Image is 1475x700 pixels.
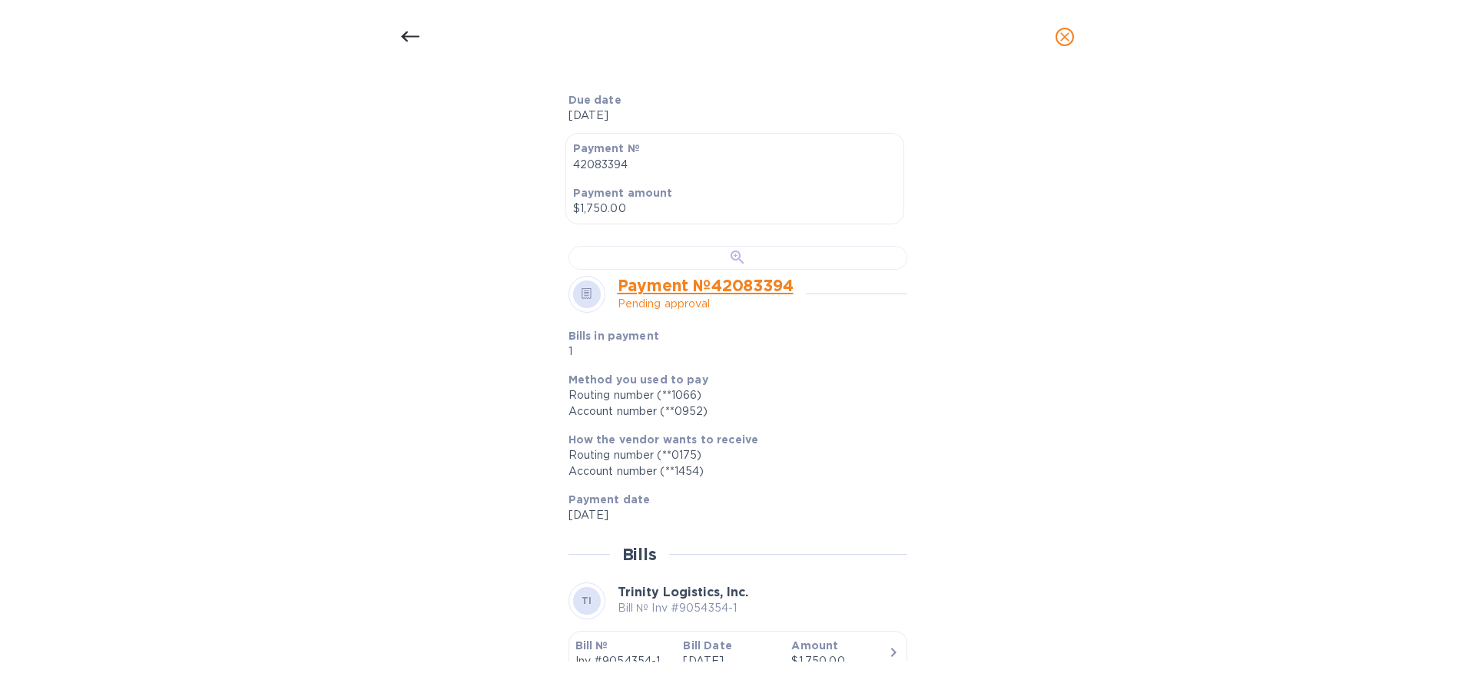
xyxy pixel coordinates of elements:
[568,387,895,403] div: Routing number (**1066)
[618,276,794,295] a: Payment № 42083394
[1046,18,1083,55] button: close
[568,403,895,420] div: Account number (**0952)
[568,447,895,463] div: Routing number (**0175)
[568,373,708,386] b: Method you used to pay
[568,463,895,479] div: Account number (**1454)
[568,493,651,506] b: Payment date
[568,433,759,446] b: How the vendor wants to receive
[568,507,895,523] p: [DATE]
[683,653,779,669] p: [DATE]
[568,631,907,684] button: Bill №Inv #9054354-1Bill Date[DATE]Amount$1,750.00
[575,653,671,669] p: Inv #9054354-1
[573,201,897,217] p: $1,750.00
[573,142,640,154] b: Payment №
[568,94,621,106] b: Due date
[683,639,731,652] b: Bill Date
[622,545,657,564] h2: Bills
[582,595,592,606] b: TI
[618,296,794,312] p: Pending approval
[573,157,897,173] p: 42083394
[568,330,659,342] b: Bills in payment
[568,343,786,360] p: 1
[568,108,895,124] p: [DATE]
[791,653,887,669] div: $1,750.00
[618,600,748,616] p: Bill № Inv #9054354-1
[791,639,838,652] b: Amount
[573,187,673,199] b: Payment amount
[618,585,748,599] b: Trinity Logistics, Inc.
[575,639,608,652] b: Bill №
